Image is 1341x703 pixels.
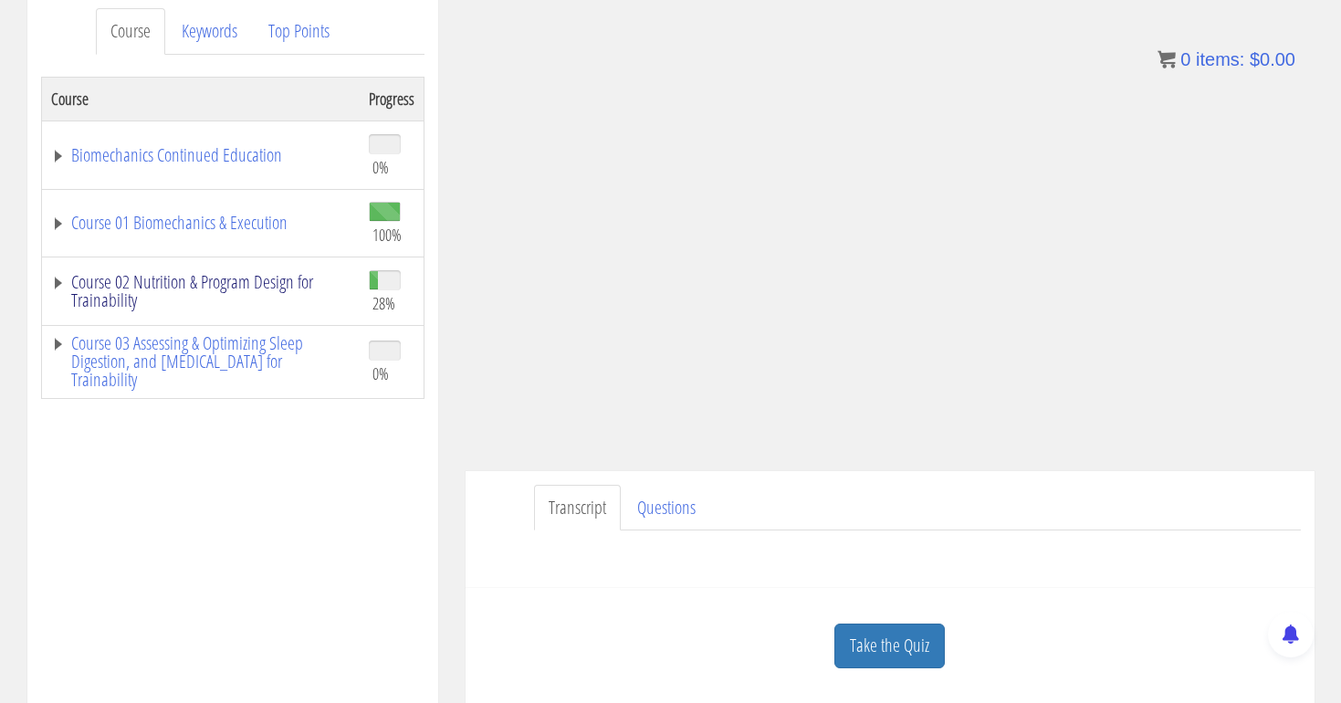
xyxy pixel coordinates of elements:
a: Course 01 Biomechanics & Execution [51,214,351,232]
span: 28% [372,293,395,313]
a: Course 02 Nutrition & Program Design for Trainability [51,273,351,310]
a: 0 items: $0.00 [1158,49,1295,69]
img: icon11.png [1158,50,1176,68]
a: Top Points [254,8,344,55]
a: Transcript [534,485,621,531]
a: Biomechanics Continued Education [51,146,351,164]
a: Keywords [167,8,252,55]
a: Course [96,8,165,55]
bdi: 0.00 [1250,49,1295,69]
span: $ [1250,49,1260,69]
a: Questions [623,485,710,531]
th: Course [41,77,360,121]
a: Course 03 Assessing & Optimizing Sleep Digestion, and [MEDICAL_DATA] for Trainability [51,334,351,389]
th: Progress [360,77,424,121]
span: 100% [372,225,402,245]
span: 0% [372,363,389,383]
span: items: [1196,49,1244,69]
span: 0% [372,157,389,177]
a: Take the Quiz [834,624,945,668]
span: 0 [1180,49,1190,69]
